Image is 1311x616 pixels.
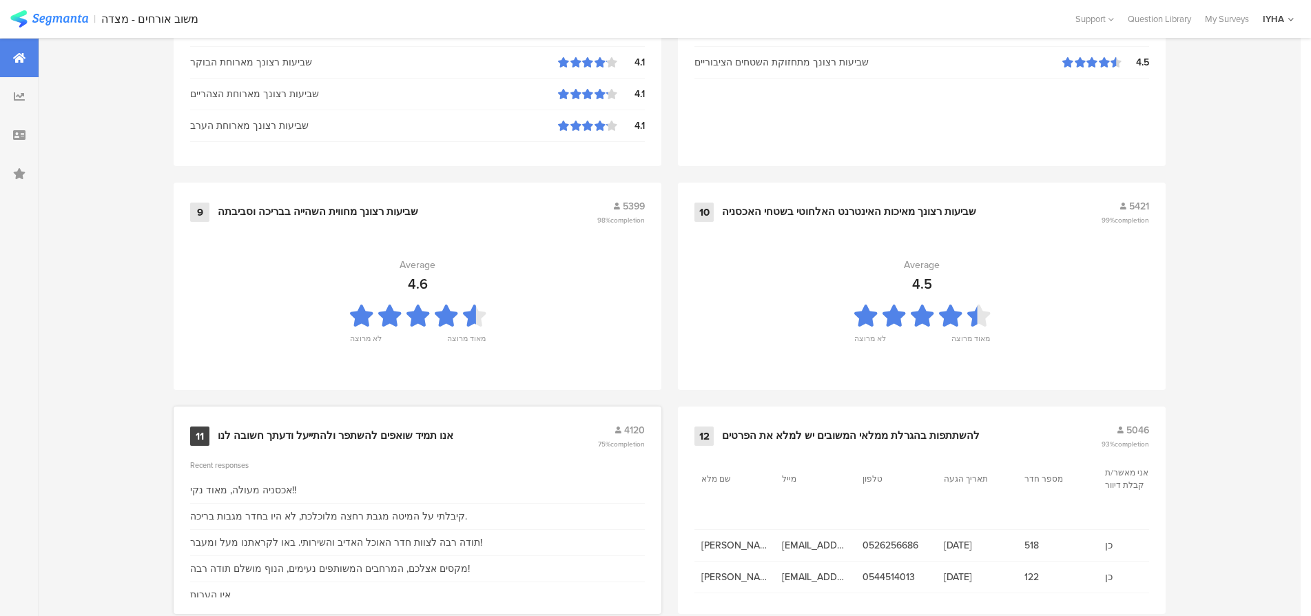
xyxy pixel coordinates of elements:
span: [DATE] [944,538,1011,553]
div: 9 [190,203,209,222]
div: | [94,11,96,27]
div: שביעות רצונך מארוחת הערב [190,119,558,133]
span: 122 [1024,570,1091,584]
span: [PERSON_NAME] [701,570,768,584]
div: מאוד מרוצה [447,333,486,352]
span: completion [1115,215,1149,225]
span: 0526256686 [863,538,929,553]
div: לא מרוצה [854,333,886,352]
div: 4.1 [617,55,645,70]
div: מאוד מרוצה [951,333,990,352]
div: 10 [694,203,714,222]
div: Support [1075,8,1114,30]
div: IYHA [1263,12,1284,25]
span: completion [610,439,645,449]
span: 4120 [624,423,645,438]
img: segmanta logo [10,10,88,28]
div: 11 [190,427,209,446]
div: Average [904,258,940,272]
div: 4.5 [1122,55,1149,70]
div: משוב אורחים - מצדה [101,12,198,25]
div: שביעות רצונך מארוחת הבוקר [190,55,558,70]
div: לא מרוצה [350,333,382,352]
div: אין הערות [190,588,231,602]
span: [PERSON_NAME] [701,538,768,553]
section: מייל [782,473,844,485]
div: שביעות רצונך מתחזוקת השטחים הציבוריים [694,55,1062,70]
div: שביעות רצונך מחווית השהייה בבריכה וסביבתה [218,205,418,219]
div: מקסים אצלכם, המרחבים המשותפים נעימים, הנוף מושלם תודה רבה! [190,562,470,576]
span: 5399 [623,199,645,214]
span: 75% [598,439,645,449]
section: טלפון [863,473,925,485]
section: מספר חדר [1024,473,1086,485]
span: כן [1105,538,1172,553]
div: אנו תמיד שואפים להשתפר ולהתייעל ודעתך חשובה לנו [218,429,453,443]
div: 4.5 [912,274,932,294]
section: אני מאשר/ת קבלת דיוור [1105,466,1167,491]
div: אכסניה מעולה, מאוד נקי!! [190,483,296,497]
div: Recent responses [190,460,645,471]
span: 99% [1102,215,1149,225]
section: תאריך הגעה [944,473,1006,485]
span: כן [1105,570,1172,584]
div: להשתתפות בהגרלת ממלאי המשובים יש למלא את הפרטים [722,429,980,443]
span: 98% [597,215,645,225]
span: 93% [1102,439,1149,449]
div: Average [400,258,435,272]
span: [EMAIL_ADDRESS][DOMAIN_NAME] [782,570,849,584]
span: completion [1115,439,1149,449]
div: שביעות רצונך מארוחת הצהריים [190,87,558,101]
div: 4.6 [408,274,428,294]
span: 5421 [1129,199,1149,214]
div: 4.1 [617,87,645,101]
div: תודה רבה לצוות חדר האוכל האדיב והשירותי. באו לקראתנו מעל ומעבר! [190,535,482,550]
span: [DATE] [944,570,1011,584]
section: שם מלא [701,473,763,485]
span: [EMAIL_ADDRESS][DOMAIN_NAME] [782,538,849,553]
span: 5046 [1126,423,1149,438]
a: Question Library [1121,12,1198,25]
span: 518 [1024,538,1091,553]
div: שביעות רצונך מאיכות האינטרנט האלחוטי בשטחי האכסניה [722,205,976,219]
div: 12 [694,427,714,446]
div: קיבלתי על המיטה מגבת רחצה מלוכלכת, לא היו בחדר מגבות בריכה. [190,509,467,524]
div: 4.1 [617,119,645,133]
a: My Surveys [1198,12,1256,25]
span: 0544514013 [863,570,929,584]
span: completion [610,215,645,225]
